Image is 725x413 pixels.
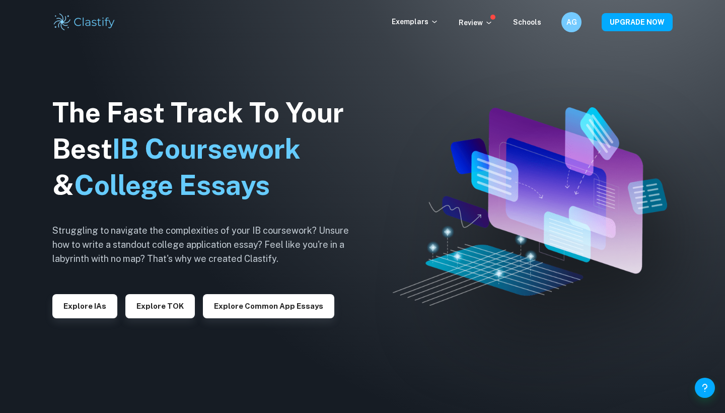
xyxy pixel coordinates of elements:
[566,17,577,28] h6: AG
[561,12,582,32] button: AG
[203,301,334,310] a: Explore Common App essays
[112,133,301,165] span: IB Coursework
[52,12,116,32] img: Clastify logo
[125,294,195,318] button: Explore TOK
[392,16,439,27] p: Exemplars
[52,224,365,266] h6: Struggling to navigate the complexities of your IB coursework? Unsure how to write a standout col...
[695,378,715,398] button: Help and Feedback
[52,95,365,203] h1: The Fast Track To Your Best &
[393,107,667,306] img: Clastify hero
[459,17,493,28] p: Review
[125,301,195,310] a: Explore TOK
[203,294,334,318] button: Explore Common App essays
[513,18,541,26] a: Schools
[74,169,270,201] span: College Essays
[52,294,117,318] button: Explore IAs
[602,13,673,31] button: UPGRADE NOW
[52,301,117,310] a: Explore IAs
